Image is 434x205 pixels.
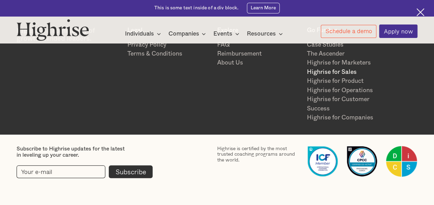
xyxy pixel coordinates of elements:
[109,165,153,178] input: Subscribe
[307,113,390,122] a: Highrise for Companies
[307,86,390,95] a: Highrise for Operations
[217,146,300,163] div: Highrise is certified by the most trusted coaching programs around the world.
[307,49,390,58] a: The Ascender
[247,30,276,38] div: Resources
[307,95,390,113] a: Highrise for Customer Success
[307,77,390,86] a: Highrise for Product
[217,49,300,58] a: Reimbursement
[168,30,199,38] div: Companies
[217,58,300,67] a: About Us
[217,40,300,49] a: FAQ
[307,68,390,77] a: Highrise for Sales
[379,25,417,38] a: Apply now
[17,19,89,41] img: Highrise logo
[17,146,125,159] div: Subscribe to Highrise updates for the latest in leveling up your career.
[213,30,232,38] div: Events
[127,49,210,58] a: Terms & Conditions
[168,30,208,38] div: Companies
[17,165,105,178] input: Your e-mail
[416,8,424,16] img: Cross icon
[247,30,285,38] div: Resources
[17,165,153,178] form: current-footer-subscribe-form
[127,40,210,49] a: Privacy Policy
[125,30,163,38] div: Individuals
[213,30,241,38] div: Events
[154,5,239,11] div: This is some text inside of a div block.
[321,25,377,38] a: Schedule a demo
[307,58,390,67] a: Highrise for Marketers
[247,3,280,13] a: Learn More
[307,40,390,49] a: Case Studies
[125,30,154,38] div: Individuals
